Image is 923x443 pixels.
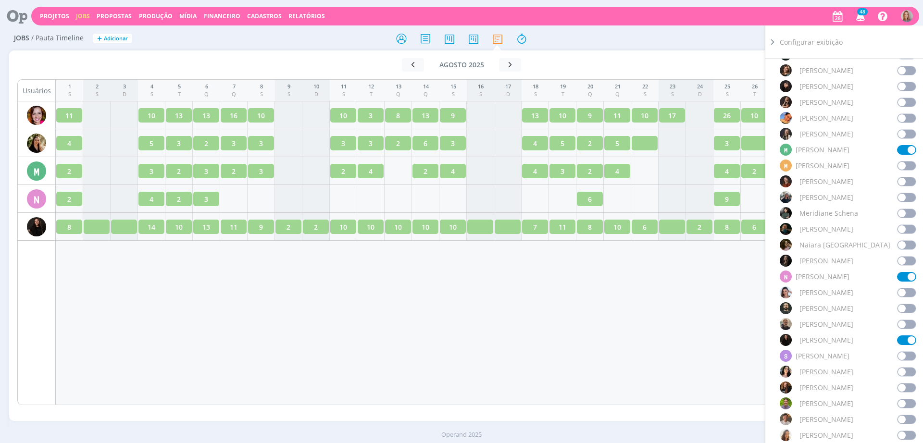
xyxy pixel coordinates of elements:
[341,90,347,98] div: S
[424,138,427,148] span: 6
[369,111,373,121] span: 3
[780,175,792,187] img: M
[750,111,758,121] span: 10
[341,83,347,91] div: 11
[723,111,731,121] span: 26
[725,222,729,232] span: 8
[18,80,55,101] div: Usuários
[176,12,200,20] button: Mídia
[533,138,537,148] span: 4
[587,90,593,98] div: Q
[780,271,792,283] div: N
[201,12,243,20] button: Financeiro
[177,166,181,176] span: 2
[27,189,46,209] div: N
[232,83,236,91] div: 7
[725,138,729,148] span: 3
[752,222,756,232] span: 6
[799,382,853,393] span: [PERSON_NAME]
[857,8,868,15] span: 48
[287,90,290,98] div: S
[752,166,756,176] span: 2
[643,222,647,232] span: 6
[799,113,853,123] span: [PERSON_NAME]
[698,222,701,232] span: 2
[780,160,792,172] div: M
[287,83,290,91] div: 9
[900,8,913,25] button: A
[139,12,173,20] a: Produção
[780,96,792,108] img: L
[396,138,400,148] span: 2
[178,83,181,91] div: 5
[850,8,870,25] button: 48
[259,166,263,176] span: 3
[204,138,208,148] span: 2
[396,111,400,121] span: 8
[150,83,153,91] div: 4
[257,111,265,121] span: 10
[780,112,792,124] img: L
[27,106,46,125] img: B
[615,83,621,91] div: 21
[799,65,853,75] span: [PERSON_NAME]
[396,90,401,98] div: Q
[533,222,537,232] span: 7
[450,83,456,91] div: 15
[367,222,374,232] span: 10
[96,83,99,91] div: 2
[588,194,592,204] span: 6
[31,34,84,42] span: / Pauta Timeline
[796,351,849,361] span: [PERSON_NAME]
[533,166,537,176] span: 4
[780,413,792,425] img: T
[505,90,511,98] div: D
[179,12,197,20] a: Mídia
[40,12,69,20] a: Projetos
[559,111,566,121] span: 10
[439,60,484,69] span: agosto 2025
[67,138,71,148] span: 4
[670,83,675,91] div: 23
[368,83,374,91] div: 12
[559,222,566,232] span: 11
[796,145,849,155] span: [PERSON_NAME]
[93,34,132,44] button: +Adicionar
[588,166,592,176] span: 2
[613,111,621,121] span: 11
[505,83,511,91] div: 17
[561,138,564,148] span: 5
[394,222,402,232] span: 10
[68,83,71,91] div: 1
[175,111,183,121] span: 13
[725,166,729,176] span: 4
[14,34,29,42] span: Jobs
[780,286,792,298] img: N
[799,287,853,297] span: [PERSON_NAME]
[533,83,538,91] div: 18
[799,335,853,345] span: [PERSON_NAME]
[478,90,484,98] div: S
[560,83,566,91] div: 19
[260,90,263,98] div: S
[73,12,93,20] button: Jobs
[368,90,374,98] div: T
[204,90,209,98] div: Q
[780,223,792,235] img: M
[67,166,71,176] span: 2
[697,90,703,98] div: D
[799,129,853,139] span: [PERSON_NAME]
[799,303,853,313] span: [PERSON_NAME]
[449,222,457,232] span: 10
[799,81,853,91] span: [PERSON_NAME]
[150,90,153,98] div: S
[369,166,373,176] span: 4
[148,111,155,121] span: 10
[202,111,210,121] span: 13
[341,138,345,148] span: 3
[780,239,792,251] img: N
[65,111,73,121] span: 11
[451,138,455,148] span: 3
[642,90,648,98] div: S
[369,138,373,148] span: 3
